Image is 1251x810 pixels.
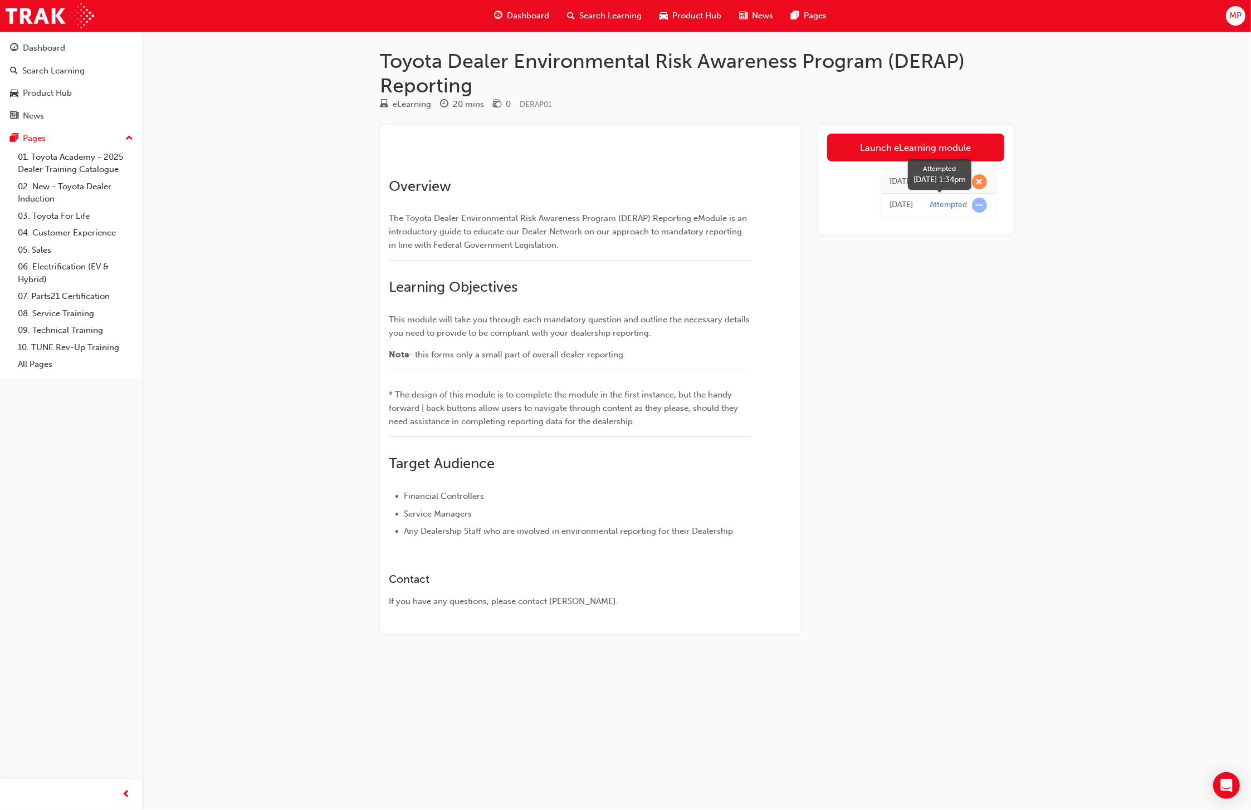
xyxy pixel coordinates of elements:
a: car-iconProduct Hub [651,4,730,27]
button: DashboardSearch LearningProduct HubNews [4,36,138,128]
span: Overview [389,178,452,195]
span: car-icon [10,89,18,99]
a: 01. Toyota Academy - 2025 Dealer Training Catalogue [13,149,138,178]
span: Learning Objectives [389,278,518,296]
span: news-icon [739,9,747,23]
span: up-icon [125,131,133,146]
a: 09. Technical Training [13,322,138,339]
a: Product Hub [4,83,138,104]
span: clock-icon [441,100,449,110]
span: Note [389,350,409,360]
span: Financial Controllers [404,491,485,501]
a: 08. Service Training [13,305,138,322]
span: MP [1229,9,1242,22]
button: MP [1226,6,1245,26]
span: search-icon [10,66,18,76]
span: The Toyota Dealer Environmental Risk Awareness Program (DERAP) Reporting eModule is an introducto... [389,213,750,250]
div: [DATE] 1:34pm [913,174,966,185]
span: money-icon [493,100,502,110]
div: Attempted [913,164,966,174]
a: guage-iconDashboard [485,4,558,27]
span: learningResourceType_ELEARNING-icon [380,100,389,110]
span: - this forms only a small part of overall dealer reporting. [409,350,626,360]
h1: Toyota Dealer Environmental Risk Awareness Program (DERAP) Reporting [380,49,1013,97]
span: Service Managers [404,509,472,519]
span: Product Hub [672,9,721,22]
button: Pages [4,128,138,149]
span: Search Learning [579,9,642,22]
span: News [752,9,773,22]
span: news-icon [10,111,18,121]
span: Target Audience [389,455,495,472]
span: * The design of this module is to complete the module in the first instance, but the handy forwar... [389,390,741,426]
a: 06. Electrification (EV & Hybrid) [13,258,138,288]
a: Dashboard [4,38,138,58]
div: Wed Jun 11 2025 13:34:56 GMT+1000 (Australian Eastern Standard Time) [890,199,913,212]
span: car-icon [659,9,668,23]
a: 05. Sales [13,242,138,259]
a: 03. Toyota For Life [13,208,138,225]
img: Trak [6,3,94,28]
span: Dashboard [507,9,549,22]
div: Open Intercom Messenger [1213,772,1240,799]
div: 0 [506,98,511,111]
span: This module will take you through each mandatory question and outline the necessary details you n... [389,315,752,338]
h3: Contact [389,573,751,586]
div: 20 mins [453,98,485,111]
a: 07. Parts21 Certification [13,288,138,305]
span: learningRecordVerb_FAIL-icon [972,174,987,189]
span: guage-icon [494,9,502,23]
span: Pages [804,9,827,22]
span: learningRecordVerb_ATTEMPT-icon [972,198,987,213]
span: pages-icon [10,134,18,144]
a: pages-iconPages [782,4,835,27]
a: search-iconSearch Learning [558,4,651,27]
a: News [4,106,138,126]
div: Product Hub [23,87,72,100]
a: 10. TUNE Rev-Up Training [13,339,138,356]
div: eLearning [393,98,432,111]
a: All Pages [13,356,138,373]
a: 04. Customer Experience [13,224,138,242]
span: pages-icon [791,9,799,23]
div: Dashboard [23,42,65,55]
div: Search Learning [22,65,85,77]
a: news-iconNews [730,4,782,27]
div: If you have any questions, please contact [PERSON_NAME]. [389,595,751,608]
a: Launch eLearning module [827,134,1004,161]
div: Pages [23,132,46,145]
span: Any Dealership Staff who are involved in environmental reporting for their Dealership [404,526,734,536]
span: search-icon [567,9,575,23]
div: Duration [441,97,485,111]
div: News [23,110,44,122]
div: Type [380,97,432,111]
a: Search Learning [4,61,138,81]
span: Learning resource code [520,100,553,109]
a: 02. New - Toyota Dealer Induction [13,178,138,208]
div: Attempted [930,200,967,210]
span: guage-icon [10,43,18,53]
div: Wed Jun 11 2025 13:44:33 GMT+1000 (Australian Eastern Standard Time) [890,175,913,188]
div: Price [493,97,511,111]
span: prev-icon [123,788,131,802]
